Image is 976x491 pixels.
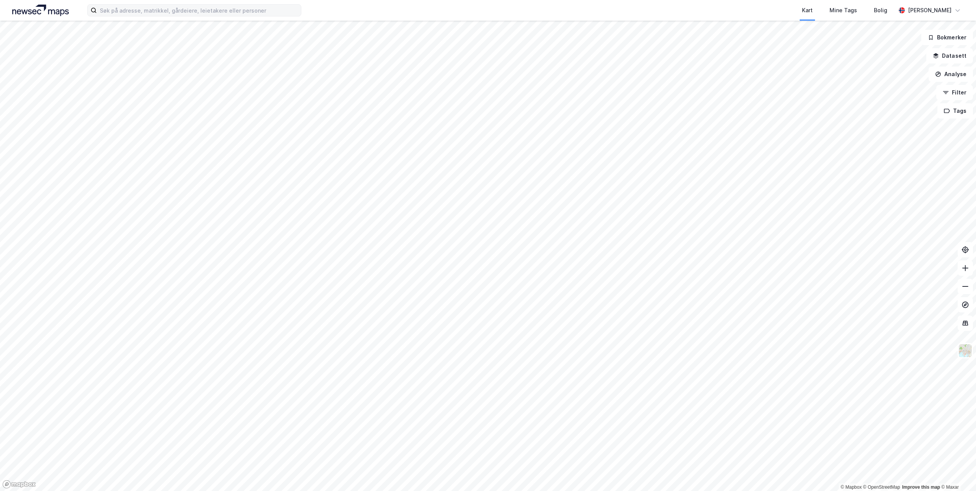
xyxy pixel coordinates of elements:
[908,6,952,15] div: [PERSON_NAME]
[938,454,976,491] div: Kontrollprogram for chat
[802,6,813,15] div: Kart
[12,5,69,16] img: logo.a4113a55bc3d86da70a041830d287a7e.svg
[874,6,887,15] div: Bolig
[938,454,976,491] iframe: Chat Widget
[97,5,301,16] input: Søk på adresse, matrikkel, gårdeiere, leietakere eller personer
[830,6,857,15] div: Mine Tags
